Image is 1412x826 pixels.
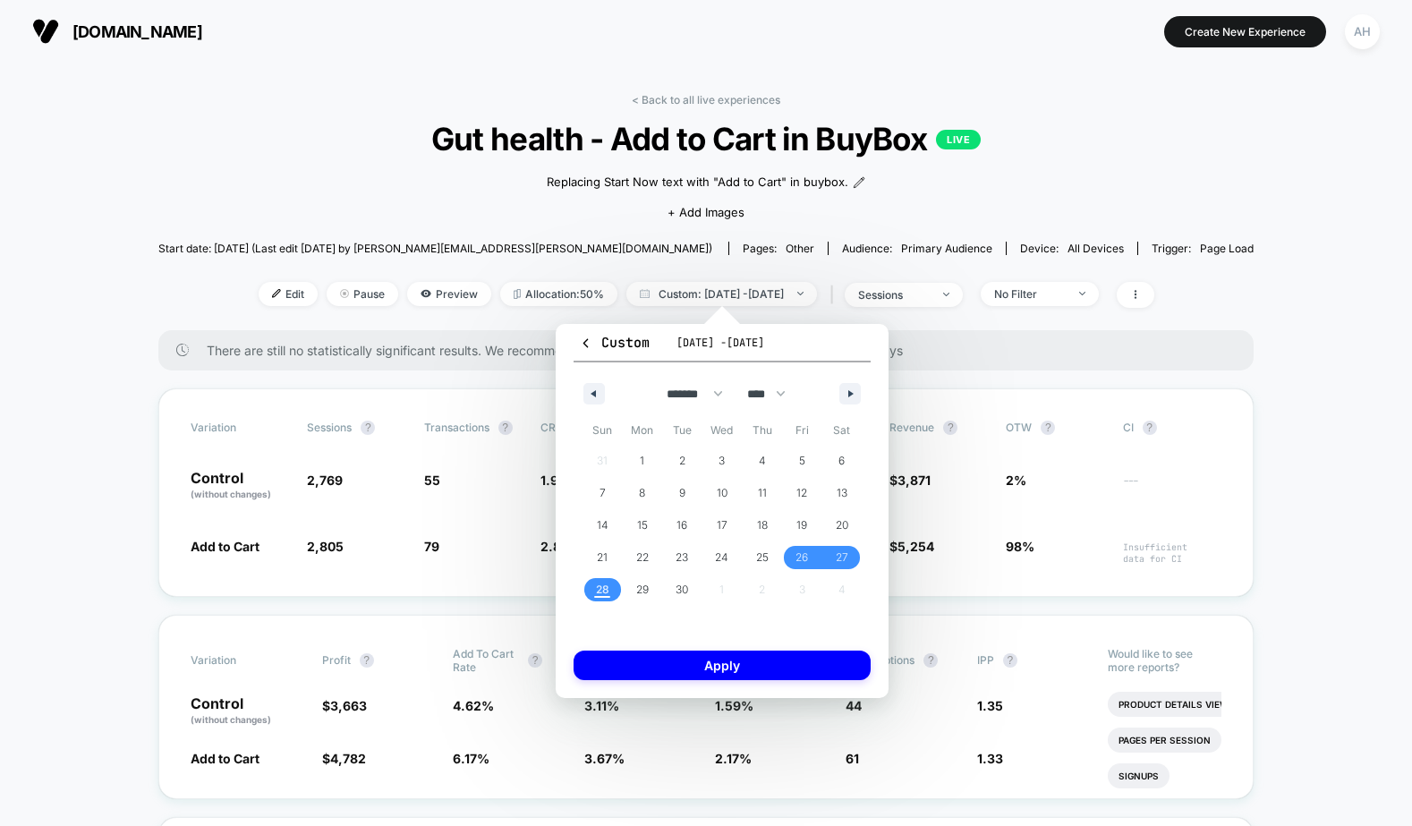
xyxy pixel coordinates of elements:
[213,120,1198,158] span: Gut health - Add to Cart in BuyBox
[632,93,780,106] a: < Back to all live experiences
[322,751,366,766] span: $
[361,421,375,435] button: ?
[191,489,271,499] span: (without changes)
[623,541,663,574] button: 22
[759,445,766,477] span: 4
[1068,242,1124,255] span: all devices
[715,541,728,574] span: 24
[782,541,822,574] button: 26
[662,416,702,445] span: Tue
[330,751,366,766] span: 4,782
[676,574,688,606] span: 30
[191,471,289,501] p: Control
[743,242,814,255] div: Pages:
[821,445,862,477] button: 6
[583,416,623,445] span: Sun
[702,509,743,541] button: 17
[826,282,845,308] span: |
[858,288,930,302] div: sessions
[322,653,351,667] span: Profit
[498,421,513,435] button: ?
[597,541,608,574] span: 21
[623,509,663,541] button: 15
[424,539,439,554] span: 79
[717,509,727,541] span: 17
[272,289,281,298] img: edit
[453,698,494,713] span: 4.62 %
[702,416,743,445] span: Wed
[679,445,685,477] span: 2
[742,509,782,541] button: 18
[897,539,934,554] span: 5,254
[889,421,934,434] span: Revenue
[1152,242,1254,255] div: Trigger:
[191,647,289,674] span: Variation
[574,651,871,680] button: Apply
[897,473,931,488] span: 3,871
[676,541,688,574] span: 23
[679,477,685,509] span: 9
[797,292,804,295] img: end
[191,751,259,766] span: Add to Cart
[32,18,59,45] img: Visually logo
[574,333,871,362] button: Custom[DATE] -[DATE]
[1006,242,1137,255] span: Device:
[623,416,663,445] span: Mon
[889,473,931,488] span: $
[207,343,1218,358] span: There are still no statistically significant results. We recommend waiting a few more days . Time...
[836,541,848,574] span: 27
[327,282,398,306] span: Pause
[889,539,934,554] span: $
[1123,475,1221,501] span: ---
[424,473,440,488] span: 55
[322,698,367,713] span: $
[1006,473,1026,488] span: 2%
[1079,292,1085,295] img: end
[528,653,542,668] button: ?
[191,539,259,554] span: Add to Cart
[453,647,519,674] span: Add To Cart Rate
[782,477,822,509] button: 12
[191,421,289,435] span: Variation
[782,445,822,477] button: 5
[719,445,725,477] span: 3
[1143,421,1157,435] button: ?
[742,477,782,509] button: 11
[717,477,727,509] span: 10
[259,282,318,306] span: Edit
[1003,653,1017,668] button: ?
[600,477,606,509] span: 7
[547,174,848,192] span: Replacing Start Now text with "Add to Cart" in buybox.
[821,477,862,509] button: 13
[307,539,344,554] span: 2,805
[742,416,782,445] span: Thu
[662,477,702,509] button: 9
[1108,647,1221,674] p: Would like to see more reports?
[307,421,352,434] span: Sessions
[597,509,608,541] span: 14
[583,541,623,574] button: 21
[662,509,702,541] button: 16
[1108,728,1221,753] li: Pages Per Session
[623,445,663,477] button: 1
[640,445,644,477] span: 1
[640,289,650,298] img: calendar
[307,473,343,488] span: 2,769
[742,445,782,477] button: 4
[977,698,1003,713] span: 1.35
[702,477,743,509] button: 10
[514,289,521,299] img: rebalance
[1123,421,1221,435] span: CI
[757,509,768,541] span: 18
[662,541,702,574] button: 23
[901,242,992,255] span: Primary Audience
[943,293,949,296] img: end
[1108,692,1272,717] li: Product Details Views Rate
[923,653,938,668] button: ?
[583,477,623,509] button: 7
[796,477,807,509] span: 12
[191,696,303,727] p: Control
[1340,13,1385,50] button: AH
[1164,16,1326,47] button: Create New Experience
[795,541,808,574] span: 26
